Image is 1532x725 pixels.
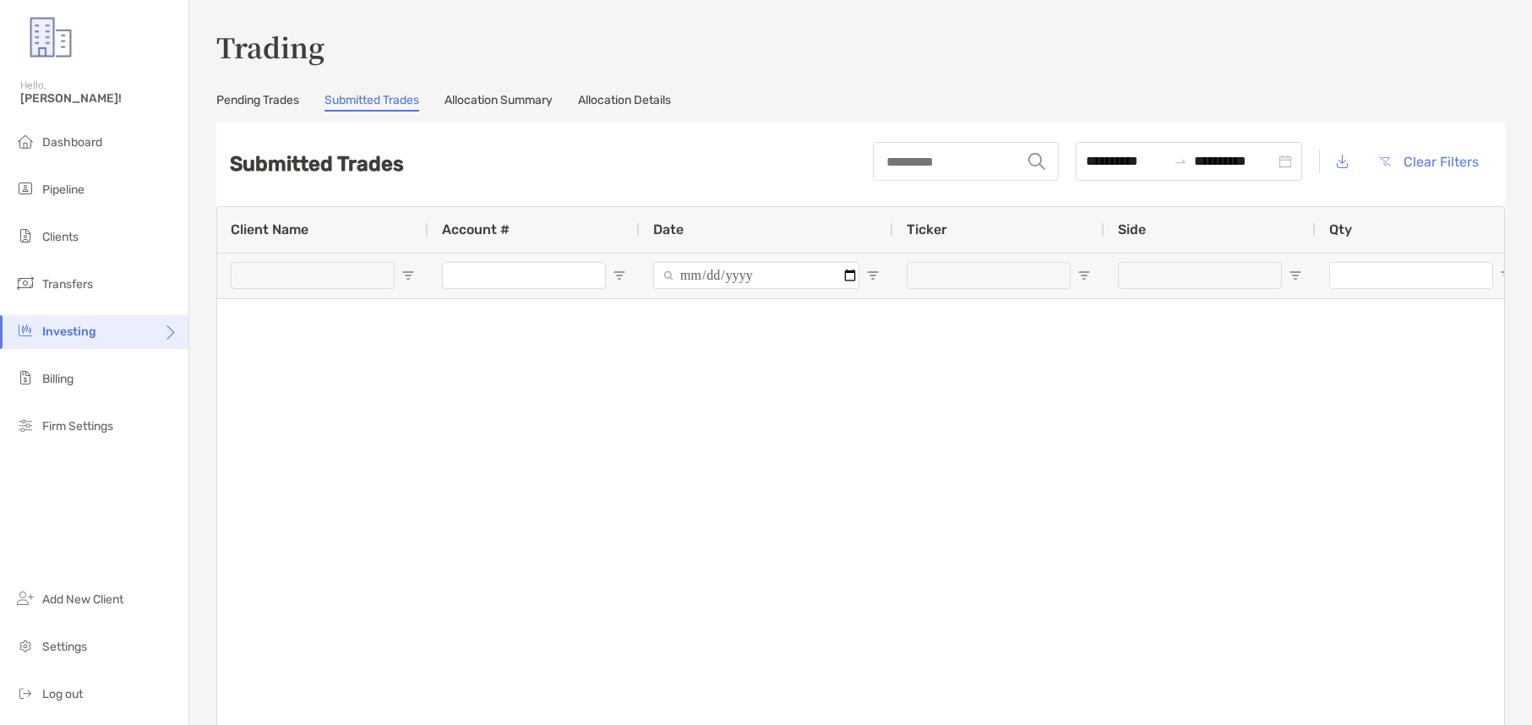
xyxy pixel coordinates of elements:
[42,324,96,339] span: Investing
[444,93,553,112] a: Allocation Summary
[15,588,35,608] img: add_new_client icon
[1366,143,1491,180] button: Clear Filters
[216,93,299,112] a: Pending Trades
[1118,221,1146,237] span: Side
[42,419,113,433] span: Firm Settings
[1077,269,1091,282] button: Open Filter Menu
[1028,153,1045,170] img: input icon
[216,27,1505,66] h3: Trading
[15,415,35,435] img: firm-settings icon
[866,269,880,282] button: Open Filter Menu
[613,269,626,282] button: Open Filter Menu
[42,640,87,654] span: Settings
[42,230,79,244] span: Clients
[1174,155,1187,168] span: to
[1289,269,1302,282] button: Open Filter Menu
[401,269,415,282] button: Open Filter Menu
[42,135,102,150] span: Dashboard
[1329,221,1352,237] span: Qty
[230,152,404,176] h2: Submitted Trades
[1500,269,1513,282] button: Open Filter Menu
[15,273,35,293] img: transfers icon
[1174,155,1187,168] span: swap-right
[42,183,85,197] span: Pipeline
[15,320,35,341] img: investing icon
[442,262,606,289] input: Account # Filter Input
[653,262,859,289] input: Date Filter Input
[42,372,74,386] span: Billing
[442,221,510,237] span: Account #
[653,221,684,237] span: Date
[1329,262,1493,289] input: Qty Filter Input
[15,226,35,246] img: clients icon
[15,131,35,151] img: dashboard icon
[20,91,178,106] span: [PERSON_NAME]!
[42,687,83,701] span: Log out
[15,178,35,199] img: pipeline icon
[907,221,947,237] span: Ticker
[1379,156,1391,166] img: button icon
[20,7,81,68] img: Zoe Logo
[15,683,35,703] img: logout icon
[42,277,93,292] span: Transfers
[324,93,419,112] a: Submitted Trades
[42,592,123,607] span: Add New Client
[15,635,35,656] img: settings icon
[15,368,35,388] img: billing icon
[231,221,308,237] span: Client Name
[578,93,671,112] a: Allocation Details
